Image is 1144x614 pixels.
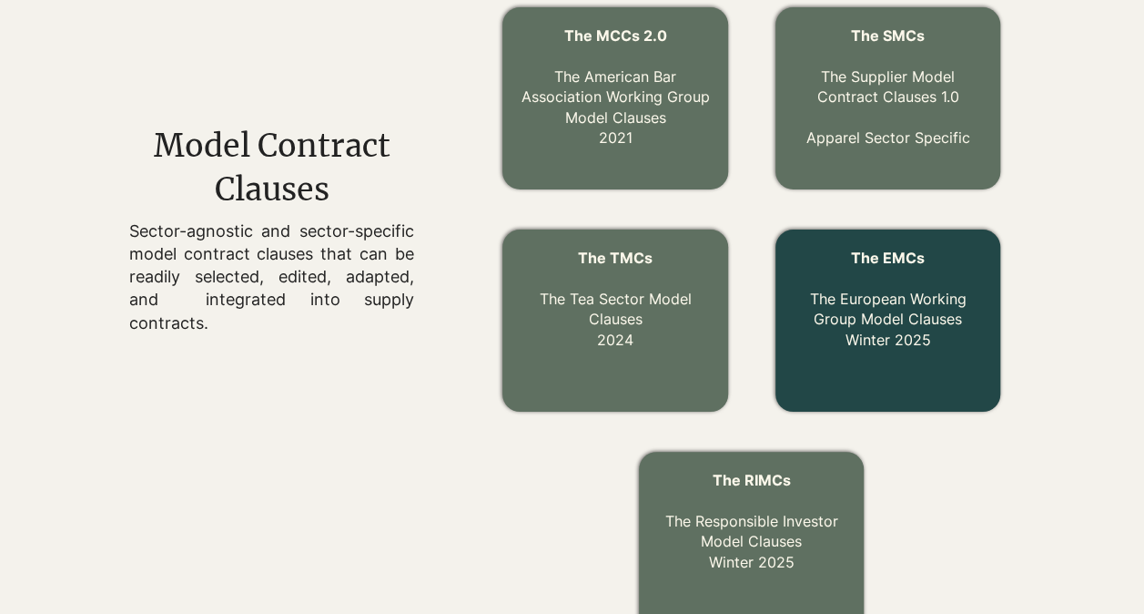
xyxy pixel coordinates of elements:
[713,471,791,489] span: The RIMCs
[129,220,414,334] p: Sector-agnostic and sector-specific model contract clauses that can be readily selected, edited, ...
[851,26,925,45] a: The SMCs
[851,249,925,267] span: The EMCs
[563,26,666,45] span: The MCCs 2.0
[154,127,390,209] span: Model Contract Clauses
[809,249,966,349] a: The EMCs The European Working Group Model ClausesWinter 2025
[128,125,415,333] div: main content
[578,249,653,267] span: The TMCs
[539,249,691,349] a: The TMCs The Tea Sector Model Clauses2024
[816,67,958,106] a: The Supplier Model Contract Clauses 1.0
[665,471,838,571] a: The RIMCs The Responsible Investor Model ClausesWinter 2025
[805,128,969,147] a: Apparel Sector Specific
[521,26,709,147] a: The MCCs 2.0 The American Bar Association Working Group Model Clauses2021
